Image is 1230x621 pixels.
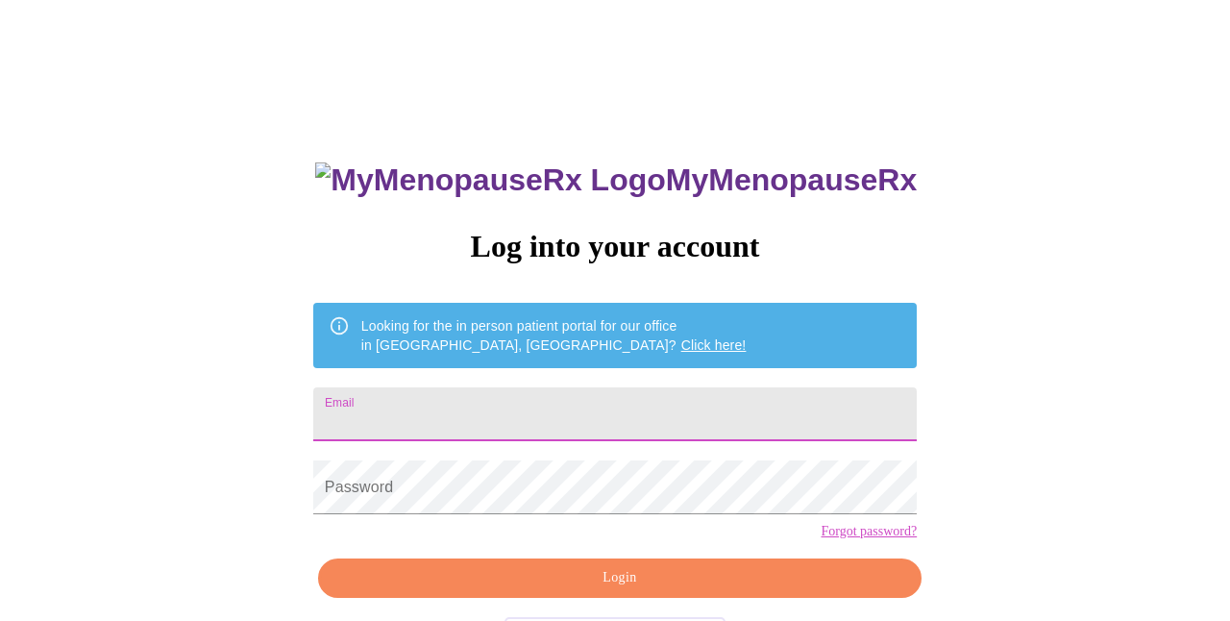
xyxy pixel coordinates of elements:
[315,162,665,198] img: MyMenopauseRx Logo
[318,559,922,598] button: Login
[821,524,917,539] a: Forgot password?
[340,566,899,590] span: Login
[313,229,917,264] h3: Log into your account
[361,309,747,362] div: Looking for the in person patient portal for our office in [GEOGRAPHIC_DATA], [GEOGRAPHIC_DATA]?
[315,162,917,198] h3: MyMenopauseRx
[681,337,747,353] a: Click here!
